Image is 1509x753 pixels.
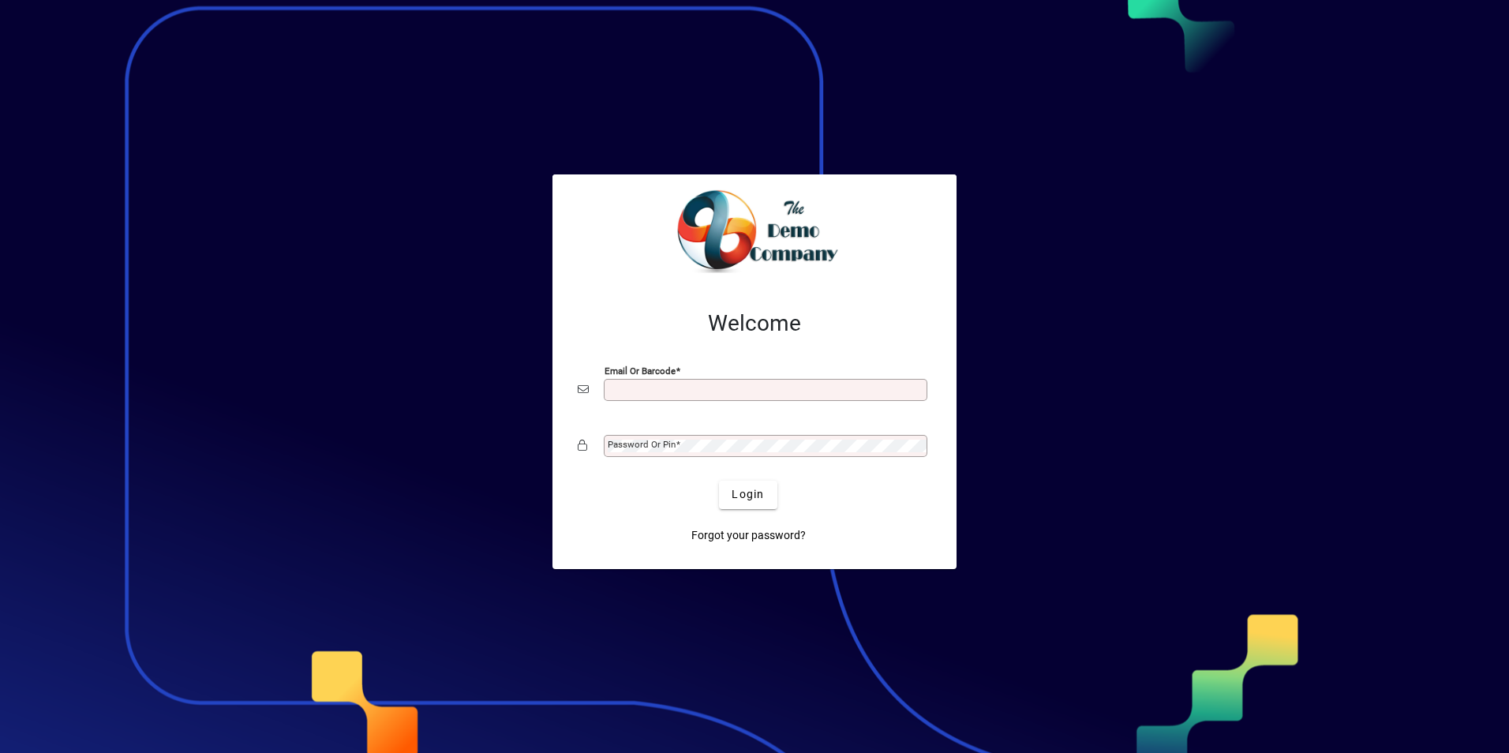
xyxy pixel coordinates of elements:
mat-label: Password or Pin [608,439,676,450]
button: Login [719,481,777,509]
span: Forgot your password? [691,527,806,544]
a: Forgot your password? [685,522,812,550]
span: Login [732,486,764,503]
mat-label: Email or Barcode [605,365,676,376]
h2: Welcome [578,310,931,337]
